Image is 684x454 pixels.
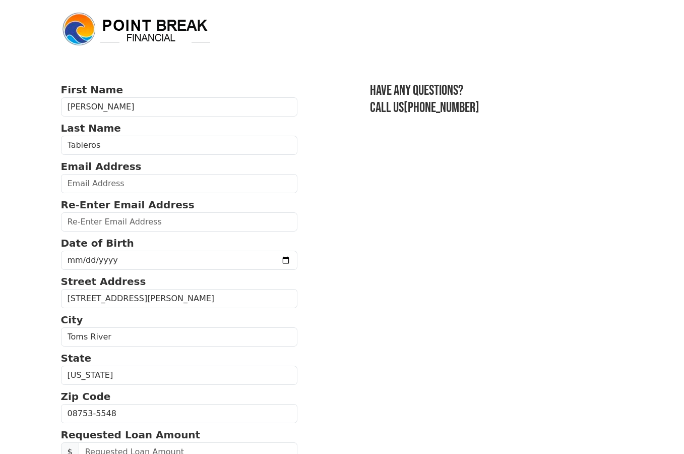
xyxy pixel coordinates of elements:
strong: Re-Enter Email Address [61,199,195,211]
h3: Have any questions? [370,82,623,99]
input: Re-Enter Email Address [61,212,298,232]
strong: Email Address [61,160,142,173]
input: Email Address [61,174,298,193]
input: Last Name [61,136,298,155]
a: [PHONE_NUMBER] [404,99,479,116]
strong: State [61,352,92,364]
strong: Date of Birth [61,237,134,249]
strong: Street Address [61,275,146,288]
strong: Requested Loan Amount [61,429,201,441]
strong: Zip Code [61,390,111,403]
strong: Last Name [61,122,121,134]
input: Street Address [61,289,298,308]
strong: City [61,314,83,326]
input: Zip Code [61,404,298,423]
h3: Call us [370,99,623,117]
input: City [61,327,298,347]
input: First Name [61,97,298,117]
img: logo.png [61,11,212,47]
strong: First Name [61,84,123,96]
